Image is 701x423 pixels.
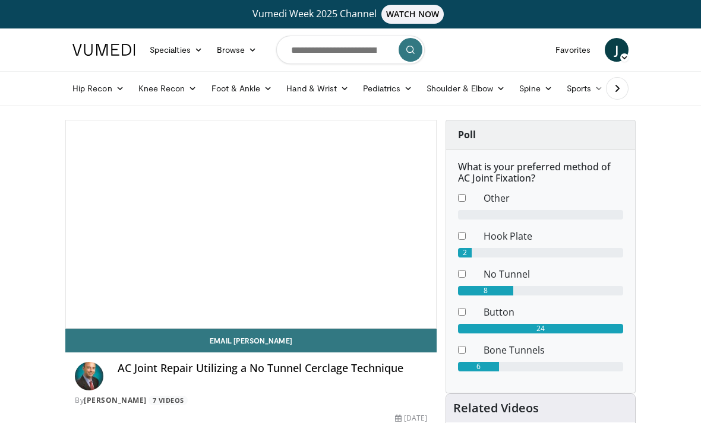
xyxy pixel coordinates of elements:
[605,38,629,62] a: J
[458,324,623,333] div: 24
[475,343,632,357] dd: Bone Tunnels
[210,38,264,62] a: Browse
[475,191,632,205] dd: Other
[72,44,135,56] img: VuMedi Logo
[276,36,425,64] input: Search topics, interventions
[66,120,436,328] video-js: Video Player
[419,77,512,100] a: Shoulder & Elbow
[279,77,356,100] a: Hand & Wrist
[512,77,559,100] a: Spine
[143,38,210,62] a: Specialties
[149,396,188,406] a: 7 Videos
[204,77,280,100] a: Foot & Ankle
[548,38,598,62] a: Favorites
[356,77,419,100] a: Pediatrics
[75,362,103,390] img: Avatar
[84,395,147,405] a: [PERSON_NAME]
[458,161,623,184] h6: What is your preferred method of AC Joint Fixation?
[458,248,472,257] div: 2
[65,329,437,352] a: Email [PERSON_NAME]
[458,128,476,141] strong: Poll
[131,77,204,100] a: Knee Recon
[453,401,539,415] h4: Related Videos
[65,77,131,100] a: Hip Recon
[475,305,632,319] dd: Button
[458,362,499,371] div: 6
[475,267,632,281] dd: No Tunnel
[458,286,513,295] div: 8
[65,5,636,24] a: Vumedi Week 2025 ChannelWATCH NOW
[75,395,427,406] div: By
[118,362,427,375] h4: AC Joint Repair Utilizing a No Tunnel Cerclage Technique
[475,229,632,243] dd: Hook Plate
[381,5,444,24] span: WATCH NOW
[560,77,611,100] a: Sports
